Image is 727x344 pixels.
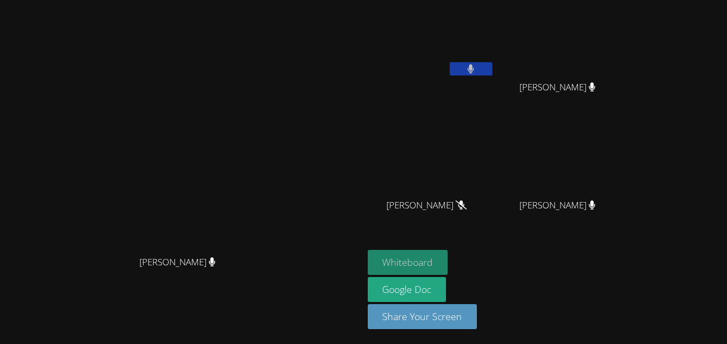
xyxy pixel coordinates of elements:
[519,80,596,95] span: [PERSON_NAME]
[368,250,448,275] button: Whiteboard
[368,304,477,329] button: Share Your Screen
[386,198,467,213] span: [PERSON_NAME]
[139,255,216,270] span: [PERSON_NAME]
[368,277,447,302] a: Google Doc
[519,198,596,213] span: [PERSON_NAME]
